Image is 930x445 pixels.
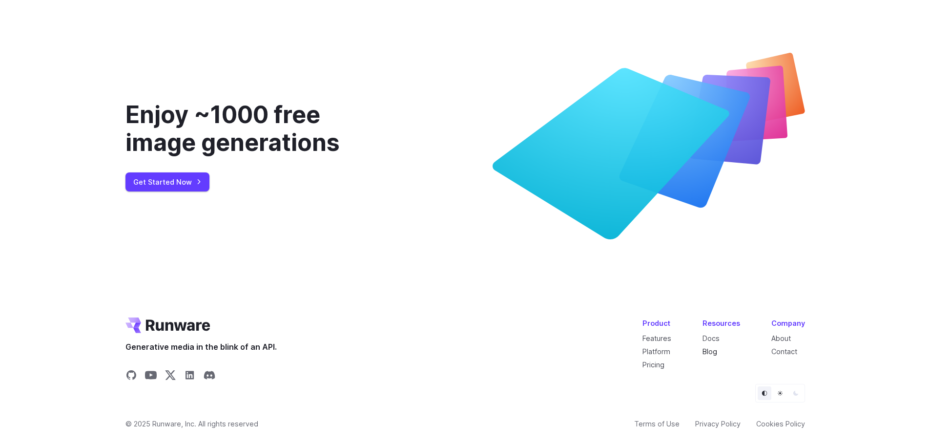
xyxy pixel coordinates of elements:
div: Product [642,318,671,329]
div: Company [771,318,805,329]
a: Contact [771,347,797,356]
ul: Theme selector [755,384,805,403]
a: Share on Discord [204,369,215,384]
a: Get Started Now [125,172,209,191]
a: Share on X [165,369,176,384]
button: Default [758,386,771,400]
span: © 2025 Runware, Inc. All rights reserved [125,418,258,429]
a: Go to / [125,318,210,333]
a: Blog [703,347,717,356]
a: Pricing [642,360,664,369]
a: Platform [642,347,670,356]
a: Terms of Use [634,418,680,429]
a: Share on GitHub [125,369,137,384]
a: Privacy Policy [695,418,741,429]
div: Resources [703,318,740,329]
a: Share on LinkedIn [184,369,196,384]
span: Generative media in the blink of an API. [125,341,277,354]
a: Cookies Policy [756,418,805,429]
a: Features [642,334,671,342]
a: Docs [703,334,720,342]
a: About [771,334,791,342]
div: Enjoy ~1000 free image generations [125,101,391,157]
button: Light [773,386,787,400]
a: Share on YouTube [145,369,157,384]
button: Dark [789,386,803,400]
